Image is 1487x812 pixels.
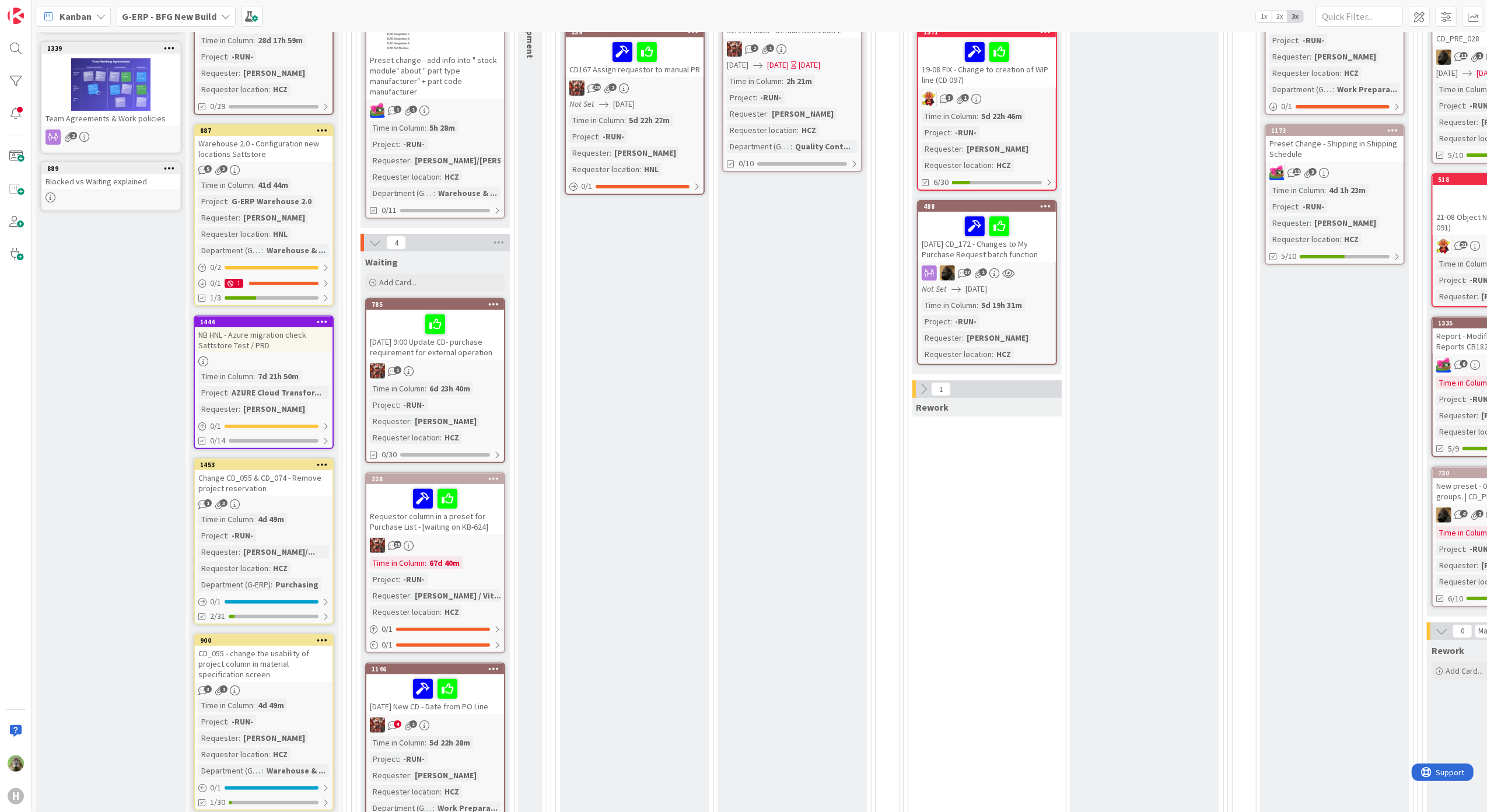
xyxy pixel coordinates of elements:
[200,318,333,326] div: 1444
[1436,508,1451,523] img: ND
[204,499,212,507] span: 1
[993,348,1014,360] div: HCZ
[952,126,979,139] div: -RUN-
[727,41,742,57] img: JK
[922,142,962,155] div: Requester
[1460,241,1468,249] span: 21
[195,317,333,327] div: 1444
[370,398,398,411] div: Project
[1266,125,1404,162] div: 1173Preset Change - Shipping in Shipping Schedule
[767,59,789,71] span: [DATE]
[1460,510,1468,517] span: 4
[198,228,268,240] div: Requester location
[442,170,462,183] div: HCZ
[42,111,180,126] div: Team Agreements & Work policies
[229,50,256,63] div: -RUN-
[210,261,221,274] span: 0 / 2
[918,37,1056,87] div: 19-08 FIX - Change to creation of WIP line (CD 097)
[239,402,240,415] span: :
[1476,116,1478,128] span: :
[1332,83,1334,96] span: :
[799,124,819,136] div: HCZ
[1436,99,1465,112] div: Project
[1436,239,1451,254] img: LC
[366,299,504,360] div: 785[DATE] 9:00 Update CD- purchase requirement for external operation
[639,163,641,176] span: :
[42,43,180,54] div: 1339
[412,154,551,167] div: [PERSON_NAME]/[PERSON_NAME]...
[1436,50,1451,65] img: ND
[410,154,412,167] span: :
[792,140,853,153] div: Quality Cont...
[1298,34,1300,47] span: :
[613,98,635,110] span: [DATE]
[198,195,227,208] div: Project
[255,178,291,191] div: 41d 44m
[1293,168,1301,176] span: 12
[440,431,442,444] span: :
[609,83,617,91] span: 2
[426,382,473,395] div: 6d 23h 40m
[195,276,333,290] div: 0/11
[365,298,505,463] a: 785[DATE] 9:00 Update CD- purchase requirement for external operationJKTime in Column:6d 23h 40mP...
[918,201,1056,212] div: 488
[918,27,1056,87] div: 137119-08 FIX - Change to creation of WIP line (CD 097)
[1266,136,1404,162] div: Preset Change - Shipping in Shipping Schedule
[1281,100,1292,113] span: 0 / 1
[366,52,504,99] div: Preset change - add info into " stock module" about " part type manufacturer" + part code manufac...
[195,419,333,433] div: 0/1
[240,66,308,79] div: [PERSON_NAME]
[194,124,334,306] a: 887Warehouse 2.0 - Configuration new locations SattstoreTime in Column:41d 44mProject:G-ERP Wareh...
[569,130,598,143] div: Project
[69,132,77,139] span: 2
[1269,216,1310,229] div: Requester
[41,162,181,211] a: 889Blocked vs Waiting explained
[433,187,435,199] span: :
[47,44,180,52] div: 1339
[229,386,324,399] div: AZURE Cloud Transfor...
[365,473,505,653] a: 228Requestor column in a preset for Purchase List - [waiting on KB-624]JKTime in Column:67d 40mPr...
[1315,6,1403,27] input: Quick Filter...
[978,299,1025,311] div: 5d 19h 31m
[366,299,504,310] div: 785
[410,106,417,113] span: 1
[412,415,480,428] div: [PERSON_NAME]
[918,265,1056,281] div: ND
[394,366,401,374] span: 1
[1465,274,1467,286] span: :
[918,212,1056,262] div: [DATE] CD_172 - Changes to My Purchase Request batch function
[1465,99,1467,112] span: :
[366,363,504,379] div: JK
[198,386,227,399] div: Project
[1339,233,1341,246] span: :
[1324,184,1326,197] span: :
[198,370,253,383] div: Time in Column
[610,146,611,159] span: :
[727,59,748,71] span: [DATE]
[1460,360,1468,367] span: 6
[400,138,428,150] div: -RUN-
[922,348,992,360] div: Requester location
[195,125,333,136] div: 887
[797,124,799,136] span: :
[122,10,216,22] b: G-ERP - BFG New Build
[790,140,792,153] span: :
[268,83,270,96] span: :
[253,513,255,526] span: :
[370,382,425,395] div: Time in Column
[198,83,268,96] div: Requester location
[1448,443,1459,455] span: 5/9
[370,415,410,428] div: Requester
[426,121,458,134] div: 5h 28m
[398,398,400,411] span: :
[198,529,227,542] div: Project
[979,268,987,276] span: 1
[366,103,504,118] div: JK
[922,126,950,139] div: Project
[1300,200,1327,213] div: -RUN-
[195,460,333,470] div: 1453
[264,244,328,257] div: Warehouse & ...
[755,91,757,104] span: :
[569,146,610,159] div: Requester
[933,176,949,188] span: 6/30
